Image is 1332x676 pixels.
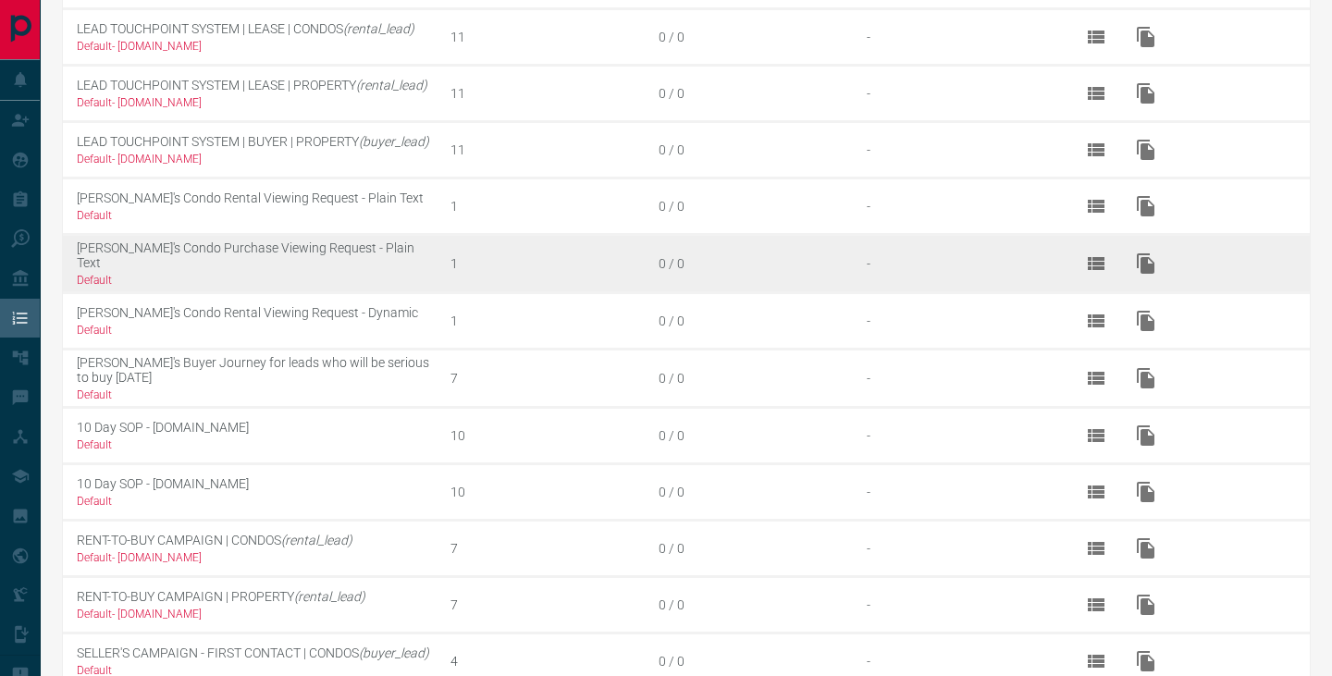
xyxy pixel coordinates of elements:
[1124,15,1168,59] button: Duplicate
[645,234,853,292] td: 0 / 0
[1074,413,1118,458] button: View Details
[450,142,645,157] div: 11
[1124,184,1168,228] button: Duplicate
[63,292,437,349] td: [PERSON_NAME]'s Condo Rental Viewing Request - Dynamic
[1124,356,1168,400] button: Duplicate
[77,209,437,222] div: Default
[853,463,1061,520] td: -
[77,96,437,109] div: Default - [DOMAIN_NAME]
[645,463,853,520] td: 0 / 0
[853,407,1061,463] td: -
[63,178,437,234] td: [PERSON_NAME]'s Condo Rental Viewing Request - Plain Text
[63,576,437,633] td: RENT-TO-BUY CAMPAIGN | PROPERTY
[281,533,352,547] em: (rental_lead)
[1074,526,1118,571] button: View Details
[63,520,437,576] td: RENT-TO-BUY CAMPAIGN | CONDOS
[1124,299,1168,343] button: Duplicate
[77,551,437,564] div: Default - [DOMAIN_NAME]
[63,65,437,121] td: LEAD TOUCHPOINT SYSTEM | LEASE | PROPERTY
[645,407,853,463] td: 0 / 0
[356,78,427,92] em: (rental_lead)
[1074,299,1118,343] button: View Details
[77,438,437,451] div: Default
[1124,583,1168,627] button: Duplicate
[77,608,437,621] div: Default - [DOMAIN_NAME]
[1074,241,1118,286] button: View Details
[645,178,853,234] td: 0 / 0
[1124,241,1168,286] button: Duplicate
[645,65,853,121] td: 0 / 0
[645,520,853,576] td: 0 / 0
[853,65,1061,121] td: -
[853,576,1061,633] td: -
[645,121,853,178] td: 0 / 0
[63,349,437,407] td: [PERSON_NAME]'s Buyer Journey for leads who will be serious to buy [DATE]
[343,21,414,36] em: (rental_lead)
[450,485,645,499] div: 10
[450,371,645,386] div: 7
[450,199,645,214] div: 1
[77,388,437,401] div: Default
[853,178,1061,234] td: -
[853,234,1061,292] td: -
[63,463,437,520] td: 10 Day SOP - [DOMAIN_NAME]
[450,86,645,101] div: 11
[853,520,1061,576] td: -
[359,134,429,149] em: (buyer_lead)
[1124,470,1168,514] button: Duplicate
[645,292,853,349] td: 0 / 0
[77,495,437,508] div: Default
[450,30,645,44] div: 11
[853,121,1061,178] td: -
[853,349,1061,407] td: -
[853,292,1061,349] td: -
[294,589,365,604] em: (rental_lead)
[450,313,645,328] div: 1
[1074,128,1118,172] button: View Details
[63,234,437,292] td: [PERSON_NAME]'s Condo Purchase Viewing Request - Plain Text
[1124,71,1168,116] button: Duplicate
[63,407,437,463] td: 10 Day SOP - [DOMAIN_NAME]
[77,324,437,337] div: Default
[1124,526,1168,571] button: Duplicate
[450,428,645,443] div: 10
[450,654,645,669] div: 4
[1074,15,1118,59] button: View Details
[1074,184,1118,228] button: View Details
[1124,128,1168,172] button: Duplicate
[853,8,1061,65] td: -
[1074,71,1118,116] button: View Details
[1074,356,1118,400] button: View Details
[63,8,437,65] td: LEAD TOUCHPOINT SYSTEM | LEASE | CONDOS
[645,8,853,65] td: 0 / 0
[450,256,645,271] div: 1
[1074,583,1118,627] button: View Details
[77,40,437,53] div: Default - [DOMAIN_NAME]
[1124,413,1168,458] button: Duplicate
[359,645,429,660] em: (buyer_lead)
[77,274,437,287] div: Default
[1074,470,1118,514] button: View Details
[450,541,645,556] div: 7
[63,121,437,178] td: LEAD TOUCHPOINT SYSTEM | BUYER | PROPERTY
[77,153,437,166] div: Default - [DOMAIN_NAME]
[645,349,853,407] td: 0 / 0
[450,597,645,612] div: 7
[645,576,853,633] td: 0 / 0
